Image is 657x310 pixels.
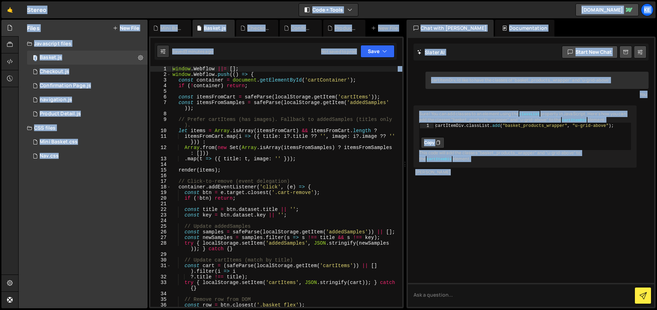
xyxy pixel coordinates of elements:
div: 8215/44673.js [27,107,148,121]
div: 7 [150,100,171,111]
div: 33 [150,280,171,291]
div: Javascript files [19,37,148,51]
div: CSS files [19,121,148,135]
div: 8215/46286.css [27,135,148,149]
h2: Files [27,24,40,32]
div: 8215/45082.js [27,79,148,93]
div: 4 [150,83,171,89]
button: Start new chat [562,46,618,58]
div: 11 [150,134,171,145]
div: 29 [150,252,171,257]
div: 16 [150,173,171,179]
div: 12 [150,145,171,156]
div: navigation.js [40,97,72,103]
div: 10 [150,128,171,134]
div: 31 [150,263,171,274]
div: 19 [150,190,171,195]
div: Confirmation Page.js [40,83,91,89]
div: 32 [150,274,171,280]
div: Sure! You can add classes to an element using the property in JavaScript. Here's how you can add ... [414,105,637,168]
div: Not saved to prod [321,49,356,54]
div: 26 [150,229,171,235]
code: cartItemDiv [426,157,452,162]
div: 8215/44731.js [27,65,148,79]
div: 24 [150,218,171,224]
div: 6 [150,94,171,100]
code: classList [519,112,540,117]
div: Confirmation Page.js [291,25,313,32]
div: 23 [150,212,171,218]
span: 1 [33,56,37,61]
a: [DOMAIN_NAME] [575,4,639,16]
div: 3 minutes ago [185,49,213,54]
div: 2 [150,72,171,77]
div: Basket.js [40,54,62,61]
code: cartItemDiv [561,118,587,123]
button: Code + Tools [299,4,358,16]
div: 1 [420,123,434,128]
div: Documentation [495,20,554,37]
a: 🤙 [1,1,19,18]
div: [PERSON_NAME] [415,169,635,175]
div: Basket.js [204,25,226,32]
div: 8215/46114.css [27,149,148,163]
button: New File [113,25,139,31]
div: 27 [150,235,171,240]
button: Copy [421,137,444,148]
div: 25 [150,224,171,229]
div: 30 [150,257,171,263]
div: 18 [150,184,171,190]
div: 8215/46113.js [27,93,148,107]
div: 35 [150,297,171,302]
div: You [427,91,647,98]
div: Nav.css [40,153,59,159]
div: Saved [172,49,213,54]
div: cartItemDiv, i'd like to have the classes of "basket_products_wrapper" and "u-grid-above" [425,72,649,89]
div: 9 [150,117,171,128]
div: 8215/44666.js [27,51,148,65]
div: 17 [150,179,171,184]
div: 14 [150,162,171,167]
div: 34 [150,291,171,297]
div: 13 [150,156,171,162]
div: 22 [150,207,171,212]
div: Product Detail.js [334,25,357,32]
div: Stereo [27,6,46,14]
div: 36 [150,302,171,308]
div: New File [371,25,401,32]
div: 15 [150,167,171,173]
div: 21 [150,201,171,207]
div: 20 [150,195,171,201]
div: Mini Basket.css [40,139,78,145]
div: Checkout.js [40,69,69,75]
a: Ke [641,4,653,16]
div: Product Detail.js [40,111,81,117]
div: Mini Basket.css [160,25,183,32]
button: Save [360,45,395,58]
div: Chat with [PERSON_NAME] [406,20,494,37]
div: 5 [150,89,171,94]
div: 3 [150,77,171,83]
h2: Slater AI [417,49,445,56]
div: Checkout.js [247,25,270,32]
div: 8 [150,111,171,117]
div: 1 [150,66,171,72]
div: 28 [150,240,171,252]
